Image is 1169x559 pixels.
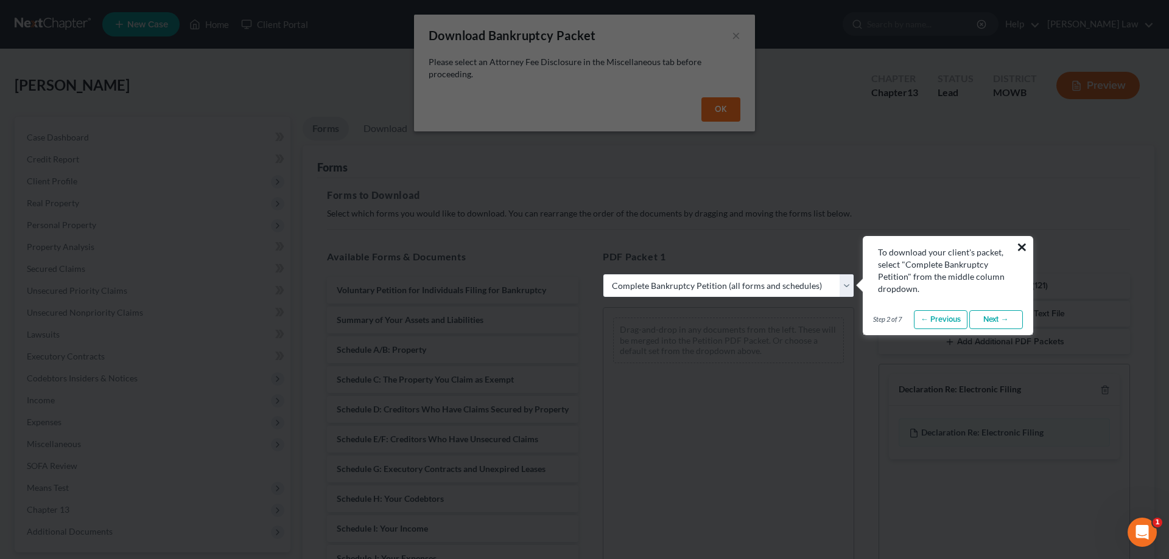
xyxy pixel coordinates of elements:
[914,310,967,330] a: ← Previous
[969,310,1023,330] a: Next →
[1016,237,1028,257] button: ×
[873,314,902,324] span: Step 2 of 7
[1128,518,1157,547] iframe: Intercom live chat
[1153,518,1162,527] span: 1
[878,246,1018,295] div: To download your client's packet, select "Complete Bankruptcy Petition" from the middle column dr...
